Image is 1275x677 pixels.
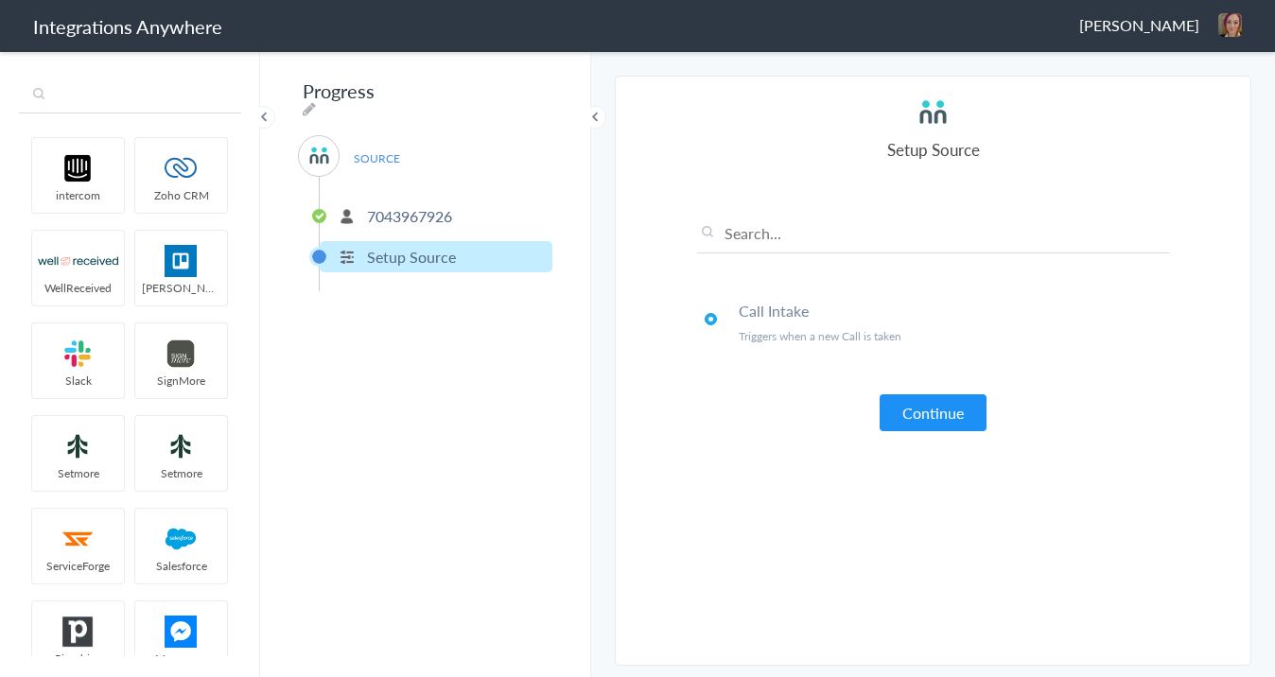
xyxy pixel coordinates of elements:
span: ServiceForge [32,558,124,574]
span: [PERSON_NAME] [135,280,227,296]
img: serviceforge-icon.png [38,523,118,555]
img: zoho-logo.svg [141,152,221,184]
input: Search... [697,222,1170,253]
img: trello.png [141,245,221,277]
span: SOURCE [341,146,412,171]
span: Messenger [135,651,227,667]
p: Triggers when a new Call is taken [739,328,1170,344]
img: setmoreNew.jpg [38,430,118,462]
img: setmoreNew.jpg [141,430,221,462]
span: Pipedrive [32,651,124,667]
span: [PERSON_NAME] [1079,14,1199,36]
img: slack-logo.svg [38,338,118,370]
img: salesforce-logo.svg [141,523,221,555]
span: Setmore [32,465,124,481]
span: Setmore [135,465,227,481]
p: 7043967926 [367,205,452,227]
img: FBM.png [141,616,221,648]
p: Setup Source [367,246,456,268]
button: Continue [880,394,987,431]
span: intercom [32,187,124,203]
h1: Integrations Anywhere [33,13,222,40]
img: signmore-logo.png [141,338,221,370]
span: Zoho CRM [135,187,227,203]
span: WellReceived [32,280,124,296]
img: answerconnect-logo.svg [917,95,950,129]
h4: Setup Source [697,138,1170,161]
h4: Call Intake [739,300,1170,321]
img: wr-logo.svg [38,245,118,277]
span: Slack [32,373,124,389]
input: Search... [19,78,241,113]
img: e104cdde-3abe-4874-827c-9f5a214dcc53.jpeg [1218,13,1242,37]
span: Salesforce [135,558,227,574]
img: answerconnect-logo.svg [307,144,331,167]
span: SignMore [135,373,227,389]
img: pipedrive.png [38,616,118,648]
img: intercom-logo.svg [38,152,118,184]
